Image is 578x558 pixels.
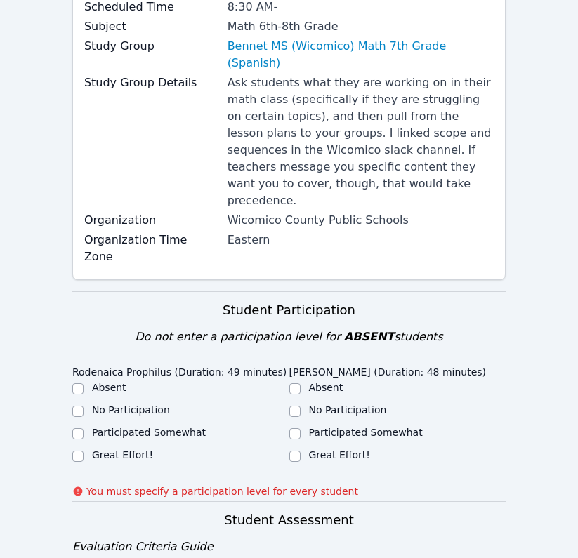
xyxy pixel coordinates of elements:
[309,427,423,438] label: Participated Somewhat
[289,359,487,380] legend: [PERSON_NAME] (Duration: 48 minutes)
[84,74,219,91] label: Study Group Details
[72,510,506,530] h3: Student Assessment
[84,38,219,55] label: Study Group
[72,359,287,380] legend: Rodenaica Prophilus (Duration: 49 minutes)
[84,18,219,35] label: Subject
[84,232,219,265] label: Organization Time Zone
[84,212,219,229] label: Organization
[228,232,494,248] div: Eastern
[92,382,126,393] label: Absent
[309,449,370,460] label: Great Effort!
[228,38,494,72] a: Bennet MS (Wicomico) Math 7th Grade (Spanish)
[228,18,494,35] div: Math 6th-8th Grade
[92,449,153,460] label: Great Effort!
[309,404,387,416] label: No Participation
[72,538,506,555] div: Evaluation Criteria Guide
[344,330,394,343] span: ABSENT
[72,328,506,345] div: Do not enter a participation level for students
[92,427,206,438] label: Participated Somewhat
[309,382,343,393] label: Absent
[92,404,170,416] label: No Participation
[86,484,358,498] p: You must specify a participation level for every student
[72,300,506,320] h3: Student Participation
[228,74,494,209] div: Ask students what they are working on in their math class (specifically if they are struggling on...
[228,212,494,229] div: Wicomico County Public Schools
